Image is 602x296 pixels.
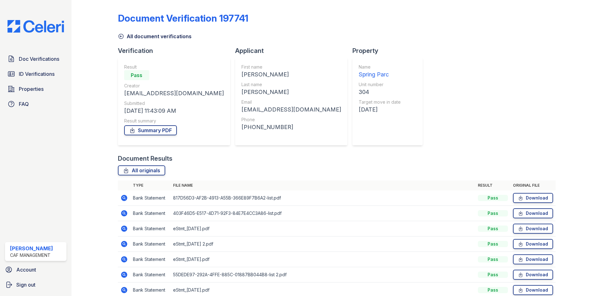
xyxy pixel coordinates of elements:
div: Property [352,46,428,55]
a: Doc Verifications [5,53,66,65]
td: Bank Statement [130,190,171,206]
div: Pass [478,226,508,232]
div: First name [241,64,341,70]
div: Target move in date [359,99,401,105]
div: Pass [478,195,508,201]
div: [EMAIL_ADDRESS][DOMAIN_NAME] [241,105,341,114]
div: Result summary [124,118,224,124]
a: Download [513,208,553,218]
div: [DATE] [359,105,401,114]
div: Document Verification 197741 [118,13,248,24]
td: Bank Statement [130,267,171,283]
div: Pass [478,241,508,247]
div: 304 [359,88,401,96]
div: Unit number [359,81,401,88]
td: 403F46D5-E517-4D71-92F3-84E7E4CC3A86-list.pdf [171,206,475,221]
td: eStmt_[DATE].pdf [171,221,475,236]
img: CE_Logo_Blue-a8612792a0a2168367f1c8372b55b34899dd931a85d93a1a3d3e32e68fde9ad4.png [3,20,69,33]
a: All originals [118,165,165,175]
span: ID Verifications [19,70,55,78]
div: Name [359,64,401,70]
div: Pass [124,70,149,80]
a: All document verifications [118,33,192,40]
a: Account [3,263,69,276]
a: Name Spring Parc [359,64,401,79]
div: Last name [241,81,341,88]
a: Summary PDF [124,125,177,135]
div: Pass [478,256,508,262]
a: Sign out [3,278,69,291]
td: Bank Statement [130,221,171,236]
span: Account [16,266,36,273]
span: Properties [19,85,44,93]
td: Bank Statement [130,206,171,221]
a: Download [513,285,553,295]
div: Document Results [118,154,172,163]
div: [PHONE_NUMBER] [241,123,341,132]
th: Original file [510,180,556,190]
div: Result [124,64,224,70]
div: Pass [478,287,508,293]
a: FAQ [5,98,66,110]
div: [PERSON_NAME] [241,88,341,96]
span: Doc Verifications [19,55,59,63]
th: Type [130,180,171,190]
th: File name [171,180,475,190]
a: Properties [5,83,66,95]
div: Verification [118,46,235,55]
a: ID Verifications [5,68,66,80]
td: eStmt_[DATE] 2.pdf [171,236,475,252]
div: Submitted [124,100,224,106]
a: Download [513,239,553,249]
div: Phone [241,117,341,123]
div: Creator [124,83,224,89]
span: FAQ [19,100,29,108]
a: Download [513,224,553,234]
div: Pass [478,272,508,278]
a: Download [513,193,553,203]
td: eStmt_[DATE].pdf [171,252,475,267]
a: Download [513,270,553,280]
td: Bank Statement [130,236,171,252]
span: Sign out [16,281,35,288]
div: Pass [478,210,508,216]
div: [PERSON_NAME] [10,245,53,252]
td: Bank Statement [130,252,171,267]
div: Email [241,99,341,105]
div: Applicant [235,46,352,55]
div: Spring Parc [359,70,401,79]
td: 817D56D3-AF2B-4913-A55B-366E89F7B6A2-list.pdf [171,190,475,206]
a: Download [513,254,553,264]
div: CAF Management [10,252,53,258]
td: 55DEDE97-292A-4FFE-885C-01887BB044B8-list 2.pdf [171,267,475,283]
div: [PERSON_NAME] [241,70,341,79]
div: [DATE] 11:43:09 AM [124,106,224,115]
div: [EMAIL_ADDRESS][DOMAIN_NAME] [124,89,224,98]
th: Result [475,180,510,190]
